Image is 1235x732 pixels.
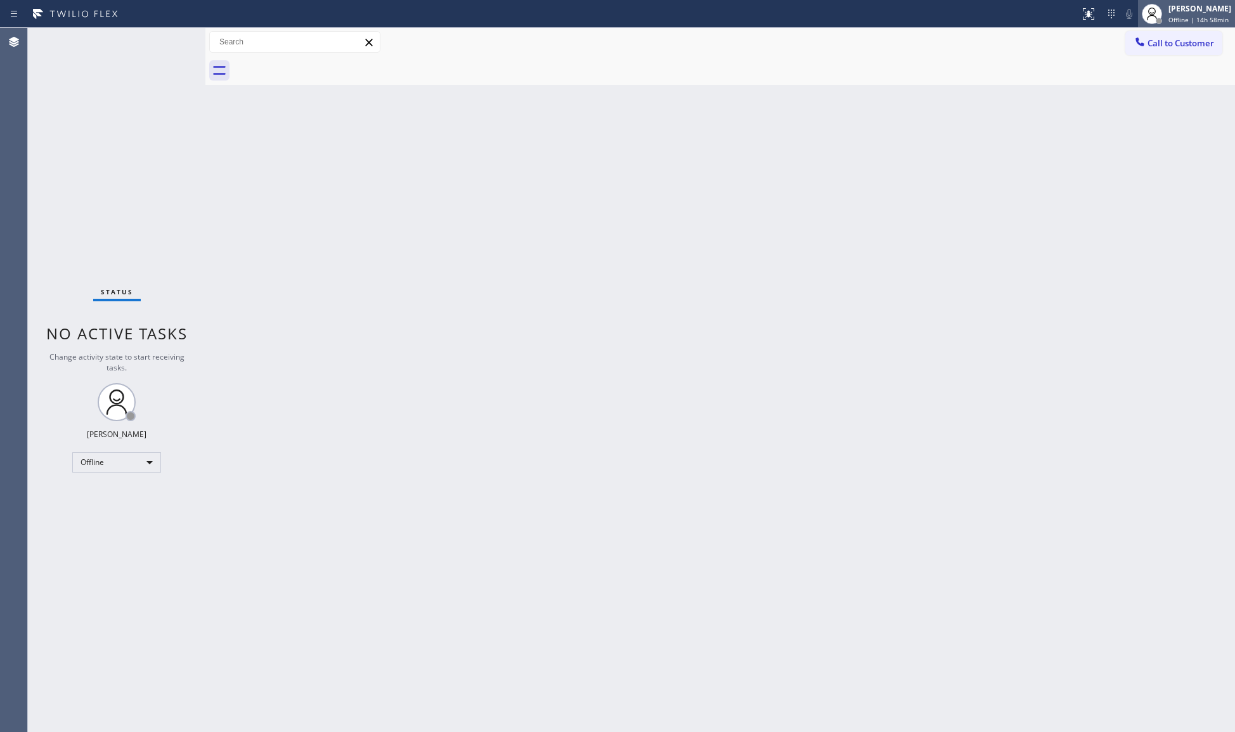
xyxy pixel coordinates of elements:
div: [PERSON_NAME] [1168,3,1231,14]
div: [PERSON_NAME] [87,429,146,440]
span: Status [101,287,133,296]
button: Call to Customer [1125,31,1222,55]
div: Offline [72,452,161,473]
span: Call to Customer [1148,37,1214,49]
span: Offline | 14h 58min [1168,15,1229,24]
input: Search [210,32,380,52]
span: No active tasks [46,323,188,344]
span: Change activity state to start receiving tasks. [49,351,184,373]
button: Mute [1120,5,1138,23]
